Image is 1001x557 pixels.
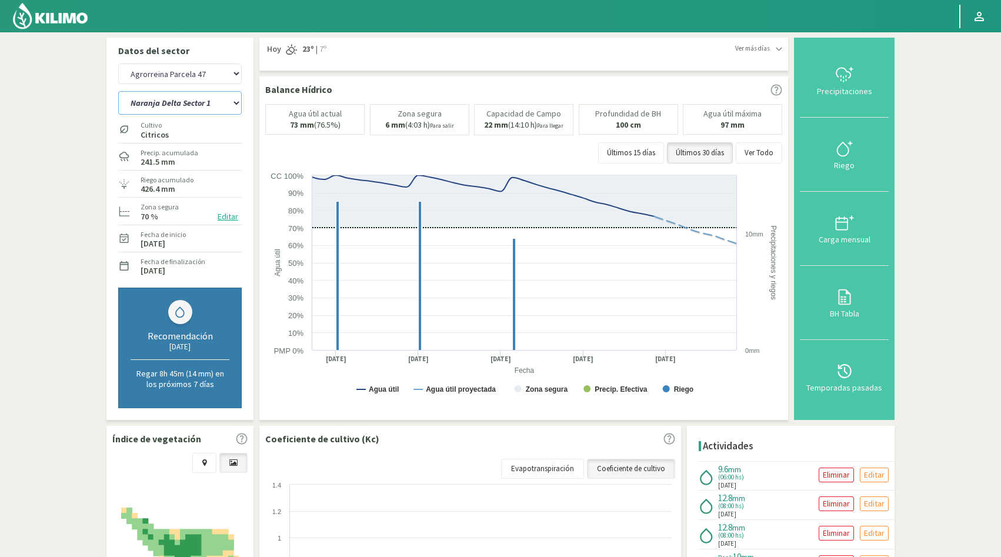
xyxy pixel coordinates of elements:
[823,468,850,482] p: Eliminar
[272,482,281,489] text: 1.4
[271,172,303,181] text: CC 100%
[141,131,169,139] label: Citricos
[369,385,399,393] text: Agua útil
[501,459,584,479] a: Evapotranspiración
[430,122,454,129] small: Para salir
[860,526,889,541] button: Editar
[141,175,193,185] label: Riego acumulado
[288,241,303,250] text: 60%
[732,522,745,533] span: mm
[823,497,850,511] p: Eliminar
[587,459,675,479] a: Coeficiente de cultivo
[718,532,747,539] span: (08:00 hs)
[736,142,782,164] button: Ver Todo
[274,346,304,355] text: PMP 0%
[141,229,186,240] label: Fecha de inicio
[515,366,535,375] text: Fecha
[214,210,242,224] button: Editar
[800,266,889,340] button: BH Tabla
[718,492,732,503] span: 12.8
[131,368,229,389] p: Regar 8h 45m (14 mm) en los próximos 7 días
[484,119,508,130] b: 22 mm
[718,474,744,481] span: (06:00 hs)
[12,2,89,30] img: Kilimo
[819,468,854,482] button: Eliminar
[112,432,201,446] p: Índice de vegetación
[141,256,205,267] label: Fecha de finalización
[800,192,889,266] button: Carga mensual
[598,142,664,164] button: Últimos 15 días
[141,120,169,131] label: Cultivo
[288,311,303,320] text: 20%
[426,385,496,393] text: Agua útil proyectada
[573,355,593,363] text: [DATE]
[718,503,747,509] span: (08:00 hs)
[141,267,165,275] label: [DATE]
[265,432,379,446] p: Coeficiente de cultivo (Kc)
[385,119,405,130] b: 6 mm
[864,526,885,540] p: Editar
[278,535,281,542] text: 1
[860,496,889,511] button: Editar
[718,509,736,519] span: [DATE]
[316,44,318,55] span: |
[302,44,314,54] strong: 23º
[703,441,753,452] h4: Actividades
[288,329,303,338] text: 10%
[718,463,728,475] span: 9.6
[526,385,568,393] text: Zona segura
[667,142,733,164] button: Últimos 30 días
[674,385,693,393] text: Riego
[408,355,429,363] text: [DATE]
[769,225,778,300] text: Precipitaciones y riegos
[864,497,885,511] p: Editar
[288,259,303,268] text: 50%
[486,109,561,118] p: Capacidad de Campo
[745,231,763,238] text: 10mm
[537,122,563,129] small: Para llegar
[616,119,641,130] b: 100 cm
[860,468,889,482] button: Editar
[288,276,303,285] text: 40%
[819,496,854,511] button: Eliminar
[289,109,342,118] p: Agua útil actual
[272,508,281,515] text: 1.2
[703,109,762,118] p: Agua útil máxima
[290,119,314,130] b: 73 mm
[732,493,745,503] span: mm
[141,158,175,166] label: 241.5 mm
[720,119,745,130] b: 97 mm
[141,185,175,193] label: 426.4 mm
[718,522,732,533] span: 12.8
[595,385,648,393] text: Precip. Efectiva
[326,355,346,363] text: [DATE]
[141,148,198,158] label: Precip. acumulada
[398,109,442,118] p: Zona segura
[718,539,736,549] span: [DATE]
[803,309,885,318] div: BH Tabla
[800,118,889,192] button: Riego
[118,44,242,58] p: Datos del sector
[800,340,889,414] button: Temporadas pasadas
[491,355,511,363] text: [DATE]
[735,44,770,54] span: Ver más días
[131,330,229,342] div: Recomendación
[141,202,179,212] label: Zona segura
[385,121,454,130] p: (4:03 h)
[595,109,661,118] p: Profundidad de BH
[265,44,281,55] span: Hoy
[288,206,303,215] text: 80%
[273,249,282,276] text: Agua útil
[484,121,563,130] p: (14:10 h)
[288,293,303,302] text: 30%
[318,44,326,55] span: 7º
[803,383,885,392] div: Temporadas pasadas
[745,347,759,354] text: 0mm
[819,526,854,541] button: Eliminar
[864,468,885,482] p: Editar
[803,87,885,95] div: Precipitaciones
[290,121,341,129] p: (76.5%)
[800,44,889,118] button: Precipitaciones
[288,189,303,198] text: 90%
[823,526,850,540] p: Eliminar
